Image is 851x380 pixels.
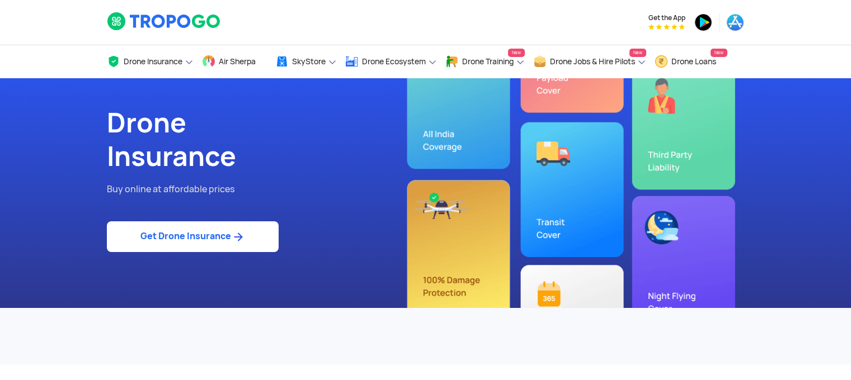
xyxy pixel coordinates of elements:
a: Drone Insurance [107,45,194,78]
span: Drone Ecosystem [362,57,426,66]
span: Drone Insurance [124,57,182,66]
a: Drone TrainingNew [445,45,525,78]
span: Get the App [648,13,685,22]
p: Buy online at affordable prices [107,182,417,197]
span: New [711,49,727,57]
img: logoHeader.svg [107,12,222,31]
span: SkyStore [292,57,326,66]
a: Drone Ecosystem [345,45,437,78]
a: Drone Jobs & Hire PilotsNew [533,45,646,78]
img: ic_appstore.png [726,13,744,31]
span: Drone Jobs & Hire Pilots [550,57,635,66]
a: Drone LoansNew [655,45,727,78]
a: SkyStore [275,45,337,78]
img: ic_arrow_forward_blue.svg [231,230,245,244]
img: ic_playstore.png [694,13,712,31]
span: New [508,49,525,57]
a: Air Sherpa [202,45,267,78]
span: New [629,49,646,57]
h1: Drone Insurance [107,106,417,173]
span: Drone Training [462,57,514,66]
img: App Raking [648,24,685,30]
span: Drone Loans [671,57,716,66]
span: Air Sherpa [219,57,256,66]
a: Get Drone Insurance [107,221,279,252]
